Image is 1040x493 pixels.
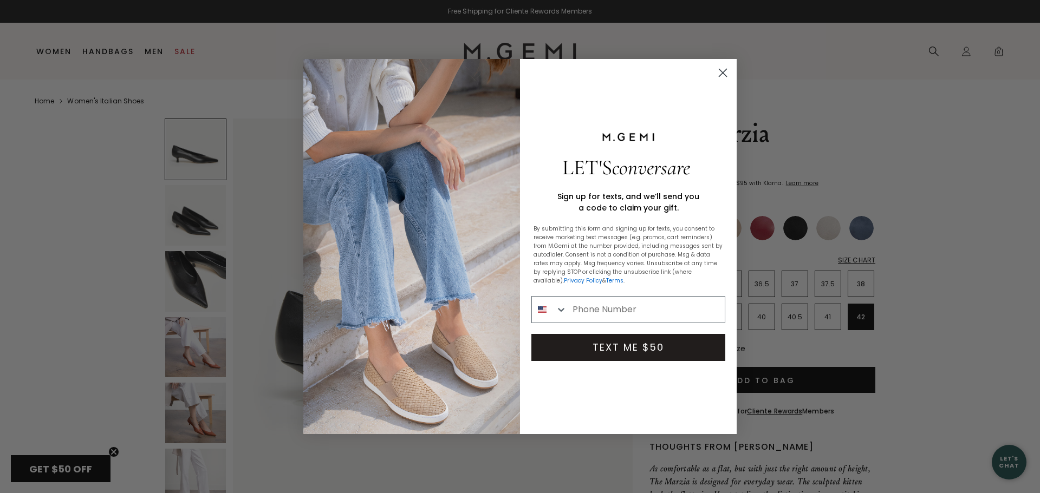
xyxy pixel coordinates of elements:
[538,305,547,314] img: United States
[531,334,725,361] button: TEXT ME $50
[606,277,623,285] a: Terms
[532,297,567,323] button: Search Countries
[601,132,655,142] img: M.Gemi
[713,63,732,82] button: Close dialog
[567,297,725,323] input: Phone Number
[562,155,690,180] span: LET'S
[303,59,520,434] img: M.Gemi
[578,202,679,213] span: a code to claim your gift.
[612,155,690,180] span: conversare
[557,191,699,202] span: Sign up for texts, and we’ll send you
[564,277,602,285] a: Privacy Policy
[534,225,723,285] p: By submitting this form and signing up for texts, you consent to receive marketing text messages ...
